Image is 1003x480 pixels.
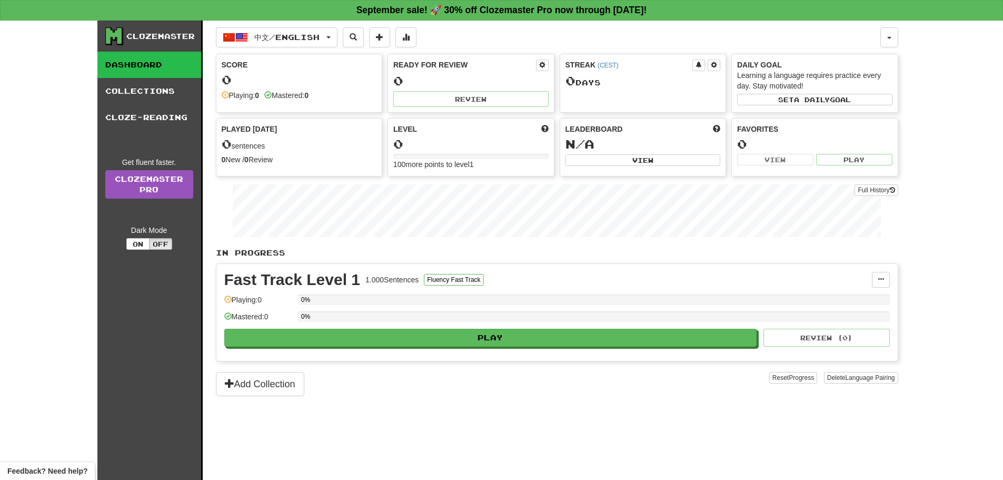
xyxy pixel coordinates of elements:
[222,154,377,165] div: New / Review
[264,90,309,101] div: Mastered:
[224,329,757,347] button: Play
[395,27,416,47] button: More stats
[343,27,364,47] button: Search sentences
[794,96,830,103] span: a daily
[97,78,201,104] a: Collections
[255,91,259,100] strong: 0
[222,90,260,101] div: Playing:
[541,124,549,134] span: Score more points to level up
[393,124,417,134] span: Level
[7,466,87,476] span: Open feedback widget
[126,238,150,250] button: On
[737,138,892,151] div: 0
[737,70,892,91] div: Learning a language requires practice every day. Stay motivated!
[224,295,293,312] div: Playing: 0
[222,60,377,70] div: Score
[565,74,721,88] div: Day s
[222,73,377,86] div: 0
[393,91,549,107] button: Review
[565,60,693,70] div: Streak
[356,5,647,15] strong: September sale! 🚀 30% off Clozemaster Pro now through [DATE]!
[565,136,594,151] span: N/A
[737,94,892,105] button: Seta dailygoal
[97,104,201,131] a: Cloze-Reading
[97,52,201,78] a: Dashboard
[224,272,361,288] div: Fast Track Level 1
[769,372,817,384] button: ResetProgress
[149,238,172,250] button: Off
[737,60,892,70] div: Daily Goal
[126,31,195,42] div: Clozemaster
[222,155,226,164] strong: 0
[393,60,536,70] div: Ready for Review
[763,329,890,347] button: Review (0)
[224,311,293,329] div: Mastered: 0
[789,374,814,381] span: Progress
[737,154,813,165] button: View
[855,184,898,196] button: Full History
[304,91,309,100] strong: 0
[222,138,377,151] div: sentences
[216,27,337,47] button: 中文/English
[424,274,483,286] button: Fluency Fast Track
[393,159,549,170] div: 100 more points to level 1
[254,33,320,42] span: 中文 / English
[105,225,193,236] div: Dark Mode
[369,27,390,47] button: Add sentence to collection
[845,374,895,381] span: Language Pairing
[244,155,249,164] strong: 0
[105,170,193,199] a: ClozemasterPro
[393,74,549,87] div: 0
[222,136,232,151] span: 0
[565,73,575,88] span: 0
[105,157,193,168] div: Get fluent faster.
[824,372,898,384] button: DeleteLanguage Pairing
[216,248,898,258] p: In Progress
[713,124,720,134] span: This week in points, UTC
[393,138,549,151] div: 0
[216,372,304,396] button: Add Collection
[565,154,721,166] button: View
[565,124,623,134] span: Leaderboard
[816,154,892,165] button: Play
[222,124,277,134] span: Played [DATE]
[598,62,619,69] a: (CEST)
[737,124,892,134] div: Favorites
[365,275,419,285] div: 1.000 Sentences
